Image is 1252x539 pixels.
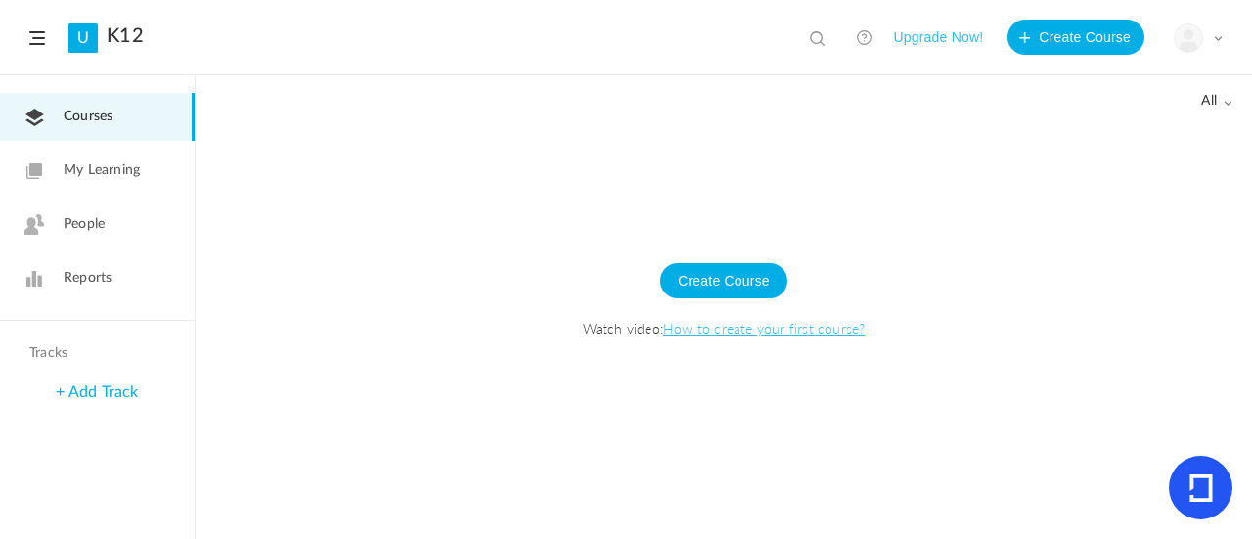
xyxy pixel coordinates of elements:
span: People [64,214,105,235]
a: + Add Track [56,384,138,400]
a: U [68,23,98,53]
span: My Learning [64,160,140,181]
span: Reports [64,268,112,289]
a: K12 [107,24,144,48]
button: Create Course [660,263,787,298]
a: How to create your first course? [663,318,865,337]
img: user-image.png [1175,24,1202,52]
button: Create Course [1007,20,1144,55]
span: Courses [64,107,112,127]
h4: Tracks [29,345,160,362]
button: Upgrade Now! [893,20,983,55]
span: Watch video: [215,318,1232,337]
span: all [1201,93,1232,110]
